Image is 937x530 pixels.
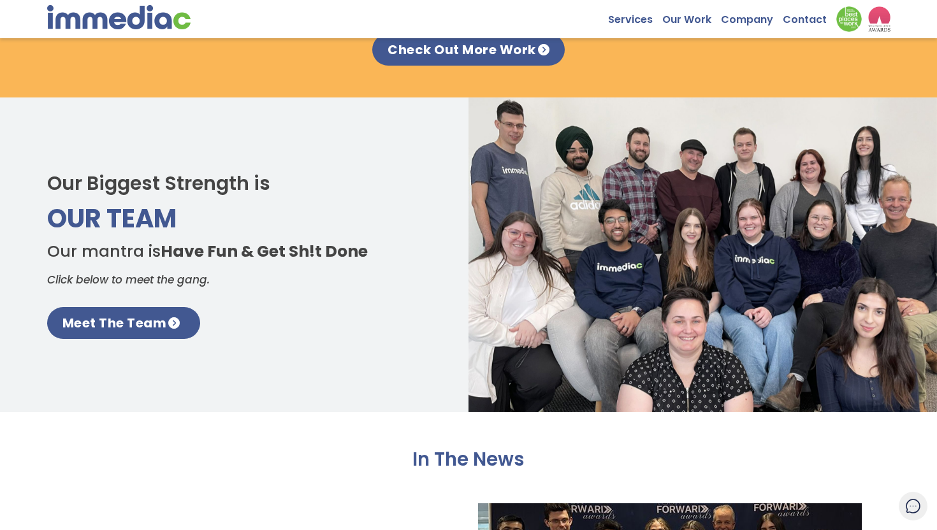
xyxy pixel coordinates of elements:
[468,97,937,412] img: homeGroupPhoto2023B.jpg
[47,307,201,339] a: Meet The Team
[721,6,783,26] a: Company
[47,5,191,29] img: immediac
[783,6,836,26] a: Contact
[608,6,662,26] a: Services
[161,240,368,262] strong: Have Fun & Get Sh!t Done
[836,6,862,32] img: Down
[47,171,425,196] h2: Our Biggest Strength is
[372,34,565,66] a: Check Out More Work
[47,272,210,287] em: Click below to meet the gang.
[47,241,425,262] h4: Our mantra is
[47,206,425,231] h3: Our Team
[868,6,890,32] img: logo2_wea_nobg.webp
[662,6,721,26] a: Our Work
[406,447,531,471] h2: In The News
